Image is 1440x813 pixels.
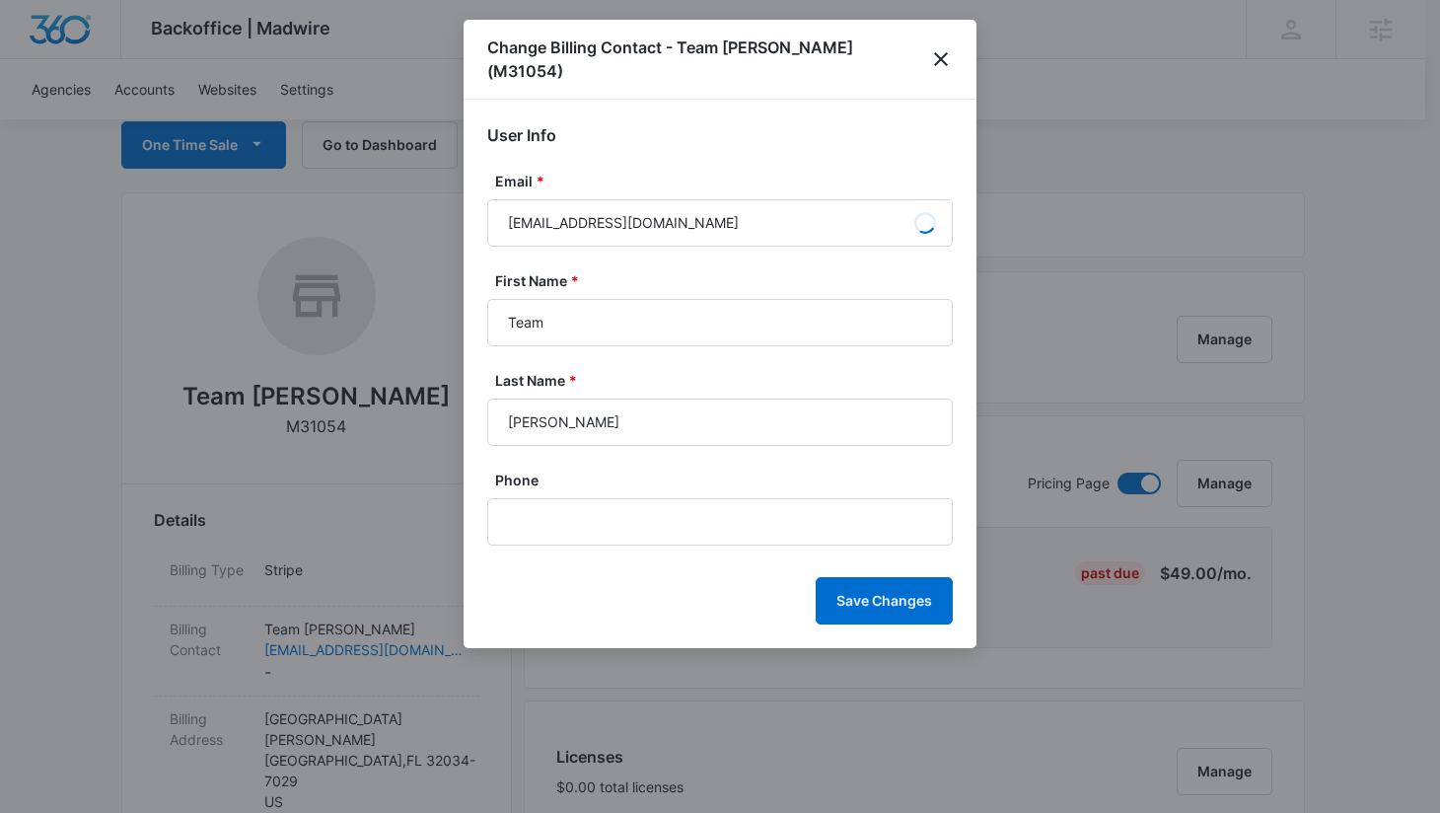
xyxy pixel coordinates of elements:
label: First Name [495,270,961,291]
h2: User Info [487,123,953,147]
button: Save Changes [816,577,953,625]
label: Email [495,171,961,191]
label: Phone [495,470,961,490]
h1: Change Billing Contact - Team [PERSON_NAME] (M31054) [487,36,929,83]
input: janedoe@gmail.com [487,199,953,247]
button: close [929,47,953,71]
label: Last Name [495,370,961,391]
